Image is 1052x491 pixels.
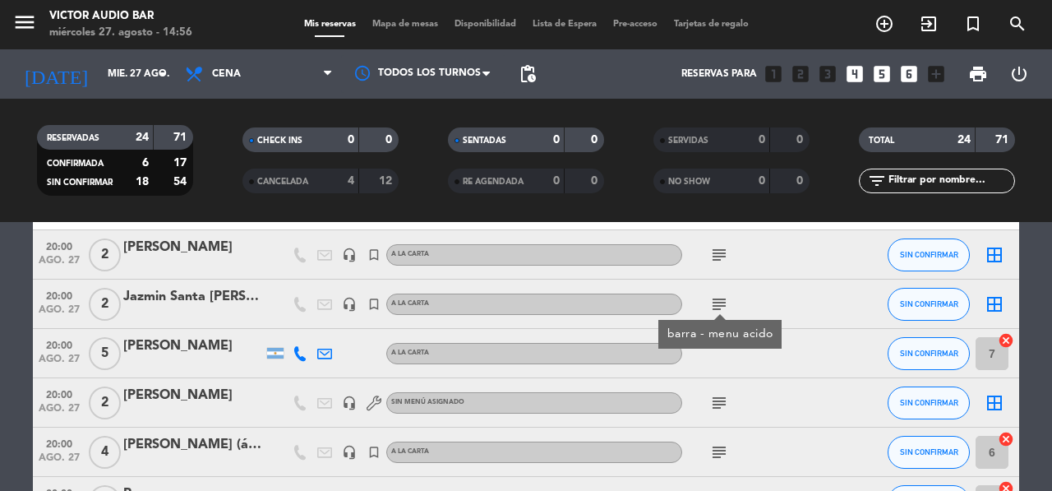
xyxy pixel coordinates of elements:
button: menu [12,10,37,40]
strong: 24 [136,132,149,143]
strong: 0 [385,134,395,146]
i: [DATE] [12,56,99,92]
span: print [968,64,988,84]
button: SIN CONFIRMAR [888,337,970,370]
i: turned_in_not [367,248,381,262]
button: SIN CONFIRMAR [888,387,970,419]
span: TOTAL [869,137,894,145]
i: headset_mic [342,445,357,460]
span: Cena [212,68,241,80]
span: SIN CONFIRMAR [47,178,113,187]
strong: 0 [591,134,601,146]
span: CANCELADA [257,178,308,186]
i: arrow_drop_down [153,64,173,84]
i: subject [709,442,729,462]
i: filter_list [867,171,887,191]
span: ago. 27 [39,354,80,373]
i: turned_in_not [367,445,381,460]
span: RESERVADAS [47,134,99,142]
span: A LA CARTA [391,300,429,307]
i: menu [12,10,37,35]
div: [PERSON_NAME] (ácido) [123,434,263,456]
i: border_all [985,393,1004,413]
div: [PERSON_NAME] [123,385,263,406]
i: exit_to_app [919,14,939,34]
strong: 12 [379,175,395,187]
span: Mapa de mesas [364,20,446,29]
div: barra - menu acido [667,326,773,343]
i: subject [709,245,729,265]
strong: 0 [591,175,601,187]
strong: 0 [759,134,765,146]
div: Victor Audio Bar [49,8,192,25]
span: pending_actions [518,64,538,84]
div: [PERSON_NAME] [123,237,263,258]
i: looks_one [763,63,784,85]
strong: 0 [796,175,806,187]
span: NO SHOW [668,178,710,186]
i: add_box [925,63,947,85]
i: turned_in_not [963,14,983,34]
strong: 71 [995,134,1012,146]
span: SIN CONFIRMAR [900,299,958,308]
i: add_circle_outline [874,14,894,34]
span: SIN CONFIRMAR [900,398,958,407]
span: 2 [89,239,121,271]
strong: 0 [759,175,765,187]
div: Jazmin Santa [PERSON_NAME] [123,286,263,308]
span: 4 [89,436,121,469]
strong: 0 [553,175,560,187]
span: Tarjetas de regalo [666,20,757,29]
span: A LA CARTA [391,251,429,257]
i: search [1008,14,1027,34]
strong: 17 [173,157,190,169]
div: [PERSON_NAME] [123,336,263,357]
span: 2 [89,288,121,321]
span: SERVIDAS [668,137,708,145]
span: SIN CONFIRMAR [900,349,958,358]
i: headset_mic [342,248,357,262]
i: cancel [998,431,1014,447]
strong: 24 [957,134,971,146]
span: Reservas para [681,68,757,80]
span: 20:00 [39,335,80,354]
span: ago. 27 [39,255,80,274]
span: 2 [89,387,121,419]
span: 20:00 [39,236,80,255]
i: subject [709,393,729,413]
i: subject [709,294,729,314]
span: SIN CONFIRMAR [900,447,958,456]
strong: 6 [142,157,149,169]
span: CHECK INS [257,137,302,145]
i: headset_mic [342,396,357,410]
i: turned_in_not [367,297,381,312]
span: A LA CARTA [391,350,429,356]
span: Disponibilidad [446,20,524,29]
button: SIN CONFIRMAR [888,436,970,469]
span: Sin menú asignado [391,399,464,405]
i: border_all [985,245,1004,265]
strong: 18 [136,176,149,188]
strong: 54 [173,176,190,188]
i: border_all [985,294,1004,314]
span: ago. 27 [39,304,80,323]
i: looks_5 [871,63,893,85]
i: cancel [998,332,1014,349]
span: 5 [89,337,121,370]
i: power_settings_new [1009,64,1029,84]
input: Filtrar por nombre... [887,172,1014,190]
strong: 4 [348,175,354,187]
strong: 0 [553,134,560,146]
button: SIN CONFIRMAR [888,239,970,271]
span: 20:00 [39,433,80,452]
strong: 0 [348,134,354,146]
span: SIN CONFIRMAR [900,250,958,259]
div: LOG OUT [999,49,1040,99]
button: SIN CONFIRMAR [888,288,970,321]
strong: 0 [796,134,806,146]
i: looks_6 [898,63,920,85]
i: headset_mic [342,297,357,312]
span: RE AGENDADA [463,178,524,186]
div: miércoles 27. agosto - 14:56 [49,25,192,41]
i: looks_3 [817,63,838,85]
